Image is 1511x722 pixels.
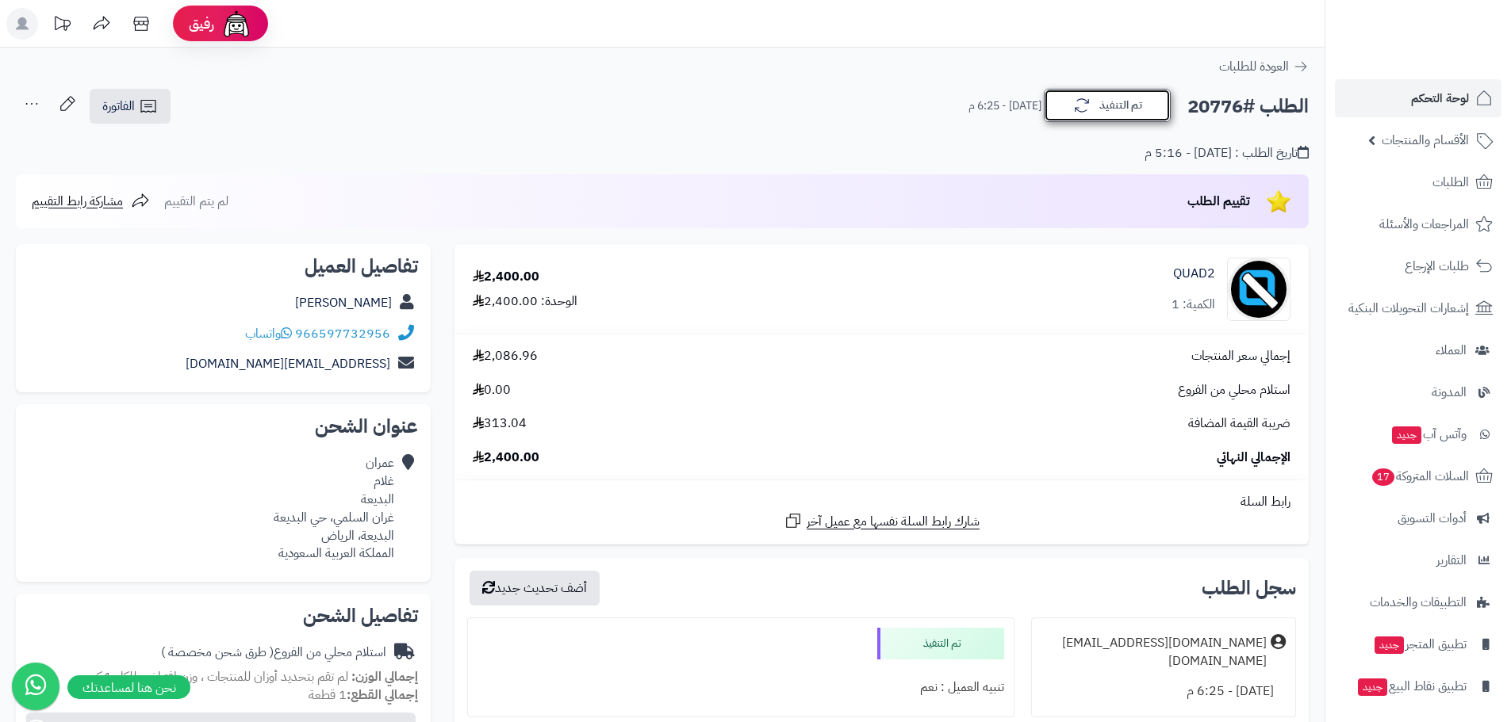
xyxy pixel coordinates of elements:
a: العملاء [1335,331,1501,369]
span: لم يتم التقييم [164,192,228,211]
span: رفيق [189,14,214,33]
div: [DATE] - 6:25 م [1041,676,1286,707]
div: عمران غلام البديعة غران السلمي، حي البديعة البديعة، الرياض المملكة العربية السعودية [274,454,394,563]
div: استلام محلي من الفروع [161,644,386,662]
div: رابط السلة [461,493,1302,511]
span: 17 [1372,468,1394,486]
div: الوحدة: 2,400.00 [473,292,577,311]
a: المدونة [1335,373,1501,411]
a: تطبيق نقاط البيعجديد [1335,667,1501,705]
a: [PERSON_NAME] [295,293,392,312]
span: طلبات الإرجاع [1405,255,1469,277]
h2: الطلب #20776 [1187,90,1309,123]
a: شارك رابط السلة نفسها مع عميل آخر [784,511,980,531]
div: 2,400.00 [473,268,539,286]
div: [DOMAIN_NAME][EMAIL_ADDRESS][DOMAIN_NAME] [1041,634,1267,670]
span: الأقسام والمنتجات [1382,129,1469,151]
span: التطبيقات والخدمات [1370,591,1467,613]
a: مشاركة رابط التقييم [32,192,150,211]
span: أدوات التسويق [1398,507,1467,529]
a: الفاتورة [90,89,171,124]
h2: عنوان الشحن [29,417,418,436]
span: العودة للطلبات [1219,57,1289,76]
small: 1 قطعة [309,686,418,705]
strong: إجمالي الوزن: [351,667,418,686]
a: المراجعات والأسئلة [1335,205,1501,243]
small: [DATE] - 6:25 م [968,98,1041,114]
span: الإجمالي النهائي [1217,449,1290,467]
span: تطبيق نقاط البيع [1356,675,1467,697]
a: وآتس آبجديد [1335,415,1501,453]
a: إشعارات التحويلات البنكية [1335,289,1501,327]
span: مشاركة رابط التقييم [32,192,123,211]
a: تطبيق المتجرجديد [1335,625,1501,663]
span: لوحة التحكم [1411,87,1469,109]
a: لوحة التحكم [1335,79,1501,117]
span: التقارير [1436,549,1467,571]
span: استلام محلي من الفروع [1178,381,1290,399]
span: تقييم الطلب [1187,192,1250,211]
a: العودة للطلبات [1219,57,1309,76]
span: المدونة [1432,381,1467,403]
span: جديد [1375,636,1404,654]
div: الكمية: 1 [1172,296,1215,314]
span: وآتس آب [1390,423,1467,445]
span: ضريبة القيمة المضافة [1188,414,1290,433]
h2: تفاصيل الشحن [29,606,418,625]
span: الفاتورة [102,97,135,116]
span: لم تقم بتحديد أوزان للمنتجات ، وزن افتراضي للكل 1 كجم [80,667,348,686]
a: التطبيقات والخدمات [1335,583,1501,621]
a: [EMAIL_ADDRESS][DOMAIN_NAME] [186,354,390,373]
span: ( طرق شحن مخصصة ) [161,643,274,662]
a: أدوات التسويق [1335,499,1501,537]
span: جديد [1392,426,1421,444]
span: السلات المتروكة [1371,465,1469,487]
span: جديد [1358,678,1387,696]
img: ai-face.png [221,8,252,40]
span: شارك رابط السلة نفسها مع عميل آخر [807,513,980,531]
a: الطلبات [1335,163,1501,201]
div: تم التنفيذ [877,628,1004,659]
span: العملاء [1436,339,1467,361]
span: 0.00 [473,381,511,399]
span: المراجعات والأسئلة [1379,213,1469,235]
a: QUAD2 [1173,265,1215,283]
a: السلات المتروكة17 [1335,457,1501,495]
a: التقارير [1335,541,1501,579]
span: 2,400.00 [473,449,539,467]
a: 966597732956 [295,324,390,343]
a: طلبات الإرجاع [1335,247,1501,285]
h2: تفاصيل العميل [29,257,418,276]
span: 2,086.96 [473,347,538,365]
button: تم التنفيذ [1044,89,1171,122]
div: تاريخ الطلب : [DATE] - 5:16 م [1145,144,1309,162]
a: تحديثات المنصة [42,8,82,44]
span: إشعارات التحويلات البنكية [1348,297,1469,319]
span: إجمالي سعر المنتجات [1191,347,1290,365]
strong: إجمالي القطع: [347,686,418,705]
h3: سجل الطلب [1202,579,1296,598]
span: 313.04 [473,414,527,433]
img: no_image-90x90.png [1228,258,1290,321]
span: الطلبات [1432,171,1469,193]
span: تطبيق المتجر [1373,633,1467,655]
button: أضف تحديث جديد [470,571,600,605]
div: تنبيه العميل : نعم [477,672,1003,703]
a: واتساب [245,324,292,343]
